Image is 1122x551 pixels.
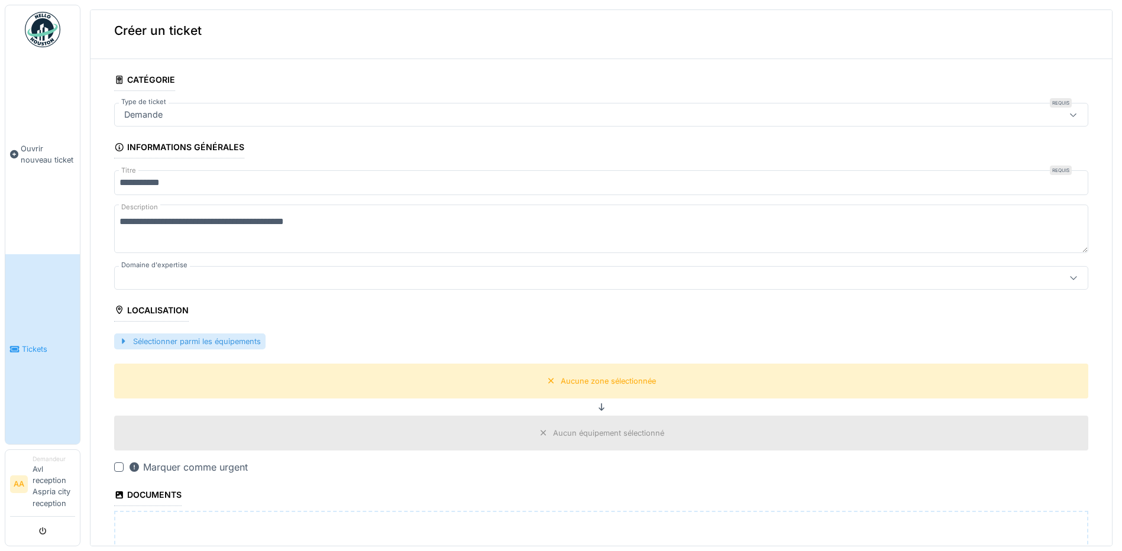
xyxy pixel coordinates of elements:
[1050,166,1072,175] div: Requis
[114,138,244,158] div: Informations générales
[561,375,656,387] div: Aucune zone sélectionnée
[25,12,60,47] img: Badge_color-CXgf-gQk.svg
[114,486,182,506] div: Documents
[5,254,80,443] a: Tickets
[114,71,175,91] div: Catégorie
[10,475,28,493] li: AA
[5,54,80,254] a: Ouvrir nouveau ticket
[119,97,169,107] label: Type de ticket
[119,200,160,215] label: Description
[119,166,138,176] label: Titre
[553,427,664,439] div: Aucun équipement sélectionné
[21,143,75,166] span: Ouvrir nouveau ticket
[114,333,266,349] div: Sélectionner parmi les équipements
[22,343,75,355] span: Tickets
[119,260,190,270] label: Domaine d'expertise
[33,455,75,514] li: Avl reception Aspria city reception
[90,2,1112,59] div: Créer un ticket
[114,302,189,322] div: Localisation
[33,455,75,464] div: Demandeur
[128,460,248,474] div: Marquer comme urgent
[1050,98,1072,108] div: Requis
[10,455,75,517] a: AA DemandeurAvl reception Aspria city reception
[119,108,167,121] div: Demande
